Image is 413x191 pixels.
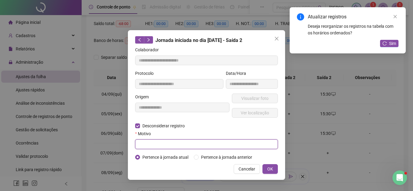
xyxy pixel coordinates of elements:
button: Close [272,34,281,43]
span: right [146,38,151,42]
span: left [138,38,142,42]
span: reload [382,41,387,46]
button: Sim [380,40,398,47]
label: Origem [135,94,153,100]
label: Motivo [135,130,155,137]
span: close [274,36,279,41]
span: info-circle [297,13,304,21]
label: Colaborador [135,46,163,53]
button: OK [262,164,278,174]
label: Data/Hora [226,70,250,77]
span: close [393,14,397,19]
span: Cancelar [239,166,255,172]
button: Cancelar [234,164,260,174]
button: right [144,36,153,43]
span: Desconsiderar registro [140,123,187,129]
span: OK [267,166,273,172]
iframe: Intercom live chat [392,170,407,185]
button: Ver localização [232,108,278,118]
div: Deseja reorganizar os registros na tabela com os horários ordenados? [308,23,398,36]
label: Protocolo [135,70,158,77]
button: left [135,36,144,43]
button: Visualizar foto [232,94,278,103]
div: Atualizar registros [308,13,398,21]
span: Pertence à jornada anterior [199,154,255,161]
div: Jornada iniciada no dia [DATE] - Saída 2 [135,36,278,44]
span: Pertence à jornada atual [140,154,191,161]
a: Close [392,13,398,20]
span: Sim [389,40,396,47]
